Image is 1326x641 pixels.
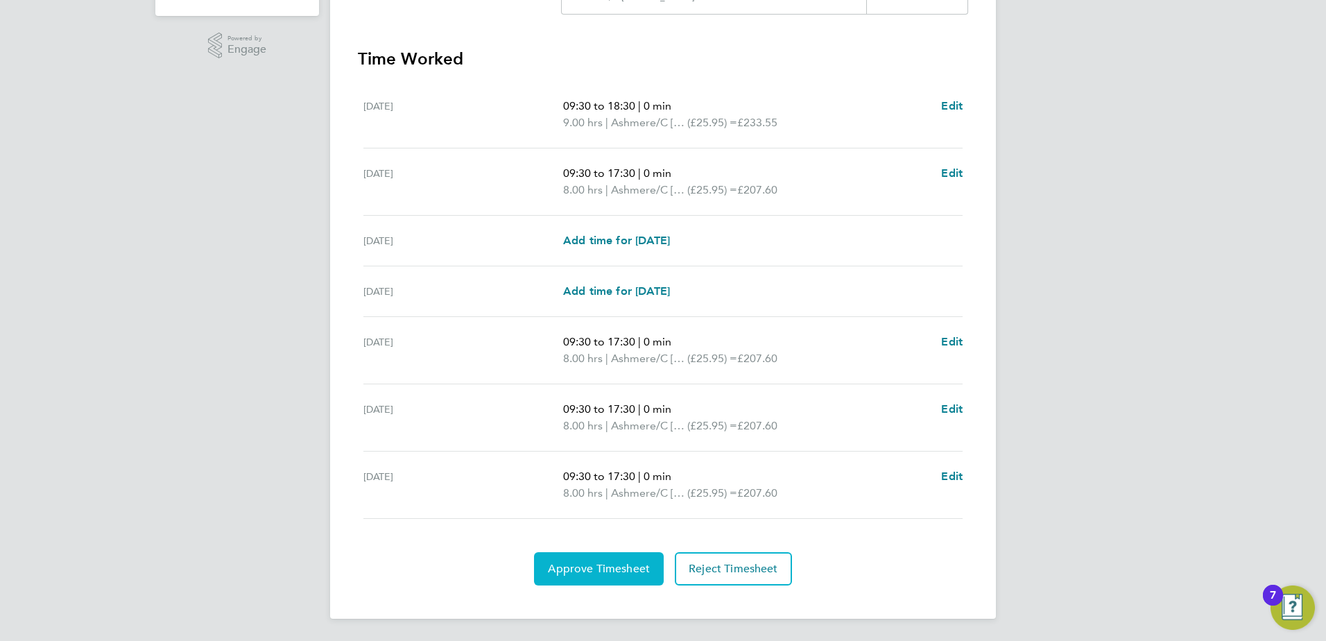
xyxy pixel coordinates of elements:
[941,334,963,350] a: Edit
[605,352,608,365] span: |
[563,419,603,432] span: 8.00 hrs
[227,44,266,55] span: Engage
[941,166,963,180] span: Edit
[737,352,777,365] span: £207.60
[638,335,641,348] span: |
[941,401,963,418] a: Edit
[208,33,267,59] a: Powered byEngage
[363,334,563,367] div: [DATE]
[563,166,635,180] span: 09:30 to 17:30
[941,98,963,114] a: Edit
[941,468,963,485] a: Edit
[644,99,671,112] span: 0 min
[563,116,603,129] span: 9.00 hrs
[644,335,671,348] span: 0 min
[611,350,687,367] span: Ashmere/C [PERSON_NAME]
[689,562,778,576] span: Reject Timesheet
[611,182,687,198] span: Ashmere/C [PERSON_NAME]
[227,33,266,44] span: Powered by
[548,562,650,576] span: Approve Timesheet
[534,552,664,586] button: Approve Timesheet
[687,486,737,499] span: (£25.95) =
[563,283,670,300] a: Add time for [DATE]
[941,99,963,112] span: Edit
[737,183,777,196] span: £207.60
[638,166,641,180] span: |
[605,183,608,196] span: |
[638,99,641,112] span: |
[363,401,563,434] div: [DATE]
[563,486,603,499] span: 8.00 hrs
[941,335,963,348] span: Edit
[644,402,671,416] span: 0 min
[737,486,777,499] span: £207.60
[363,165,563,198] div: [DATE]
[563,335,635,348] span: 09:30 to 17:30
[563,99,635,112] span: 09:30 to 18:30
[563,234,670,247] span: Add time for [DATE]
[644,470,671,483] span: 0 min
[563,284,670,298] span: Add time for [DATE]
[1270,595,1276,613] div: 7
[687,352,737,365] span: (£25.95) =
[675,552,792,586] button: Reject Timesheet
[563,470,635,483] span: 09:30 to 17:30
[737,419,777,432] span: £207.60
[358,48,968,70] h3: Time Worked
[363,283,563,300] div: [DATE]
[611,418,687,434] span: Ashmere/C [PERSON_NAME]
[563,232,670,249] a: Add time for [DATE]
[605,116,608,129] span: |
[687,116,737,129] span: (£25.95) =
[687,183,737,196] span: (£25.95) =
[563,402,635,416] span: 09:30 to 17:30
[563,352,603,365] span: 8.00 hrs
[638,470,641,483] span: |
[941,470,963,483] span: Edit
[611,485,687,502] span: Ashmere/C [PERSON_NAME]
[638,402,641,416] span: |
[941,165,963,182] a: Edit
[605,419,608,432] span: |
[644,166,671,180] span: 0 min
[941,402,963,416] span: Edit
[687,419,737,432] span: (£25.95) =
[737,116,777,129] span: £233.55
[363,468,563,502] div: [DATE]
[611,114,687,131] span: Ashmere/C [PERSON_NAME]
[363,232,563,249] div: [DATE]
[605,486,608,499] span: |
[363,98,563,131] div: [DATE]
[1271,586,1315,630] button: Open Resource Center, 7 new notifications
[563,183,603,196] span: 8.00 hrs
